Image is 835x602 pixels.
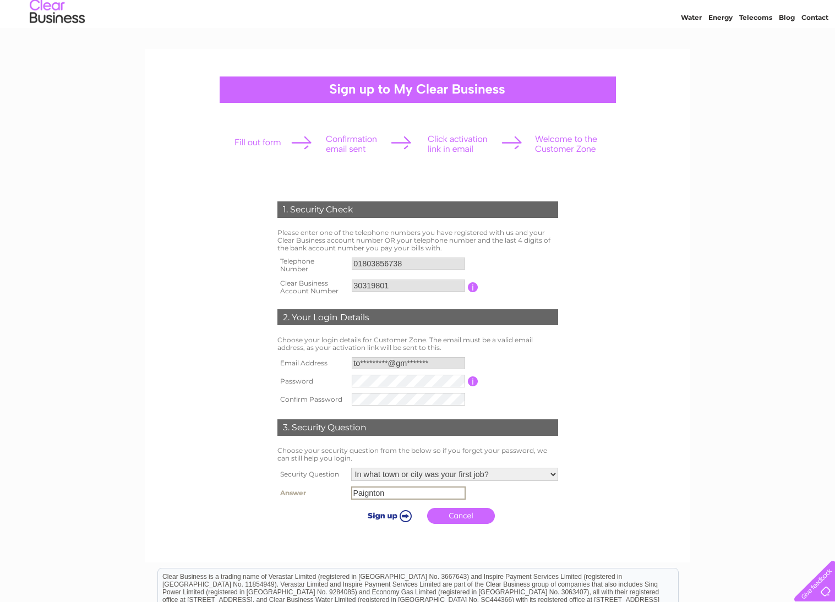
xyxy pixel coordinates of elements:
td: Please enter one of the telephone numbers you have registered with us and your Clear Business acc... [275,226,561,254]
th: Security Question [275,465,348,484]
th: Confirm Password [275,390,350,408]
a: Blog [779,47,795,55]
td: Choose your login details for Customer Zone. The email must be a valid email address, as your act... [275,333,561,354]
a: Contact [801,47,828,55]
a: Water [681,47,702,55]
input: Submit [354,508,422,523]
th: Clear Business Account Number [275,276,350,298]
th: Telephone Number [275,254,350,276]
img: logo.png [29,29,85,62]
a: 0333 014 3131 [627,6,703,19]
div: 2. Your Login Details [277,309,558,326]
a: Energy [708,47,733,55]
th: Email Address [275,354,350,372]
a: Telecoms [739,47,772,55]
th: Answer [275,484,348,502]
div: Clear Business is a trading name of Verastar Limited (registered in [GEOGRAPHIC_DATA] No. 3667643... [158,6,678,53]
td: Choose your security question from the below so if you forget your password, we can still help yo... [275,444,561,465]
th: Password [275,372,350,390]
div: 3. Security Question [277,419,558,436]
input: Information [468,282,478,292]
a: Cancel [427,508,495,524]
div: 1. Security Check [277,201,558,218]
input: Information [468,376,478,386]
